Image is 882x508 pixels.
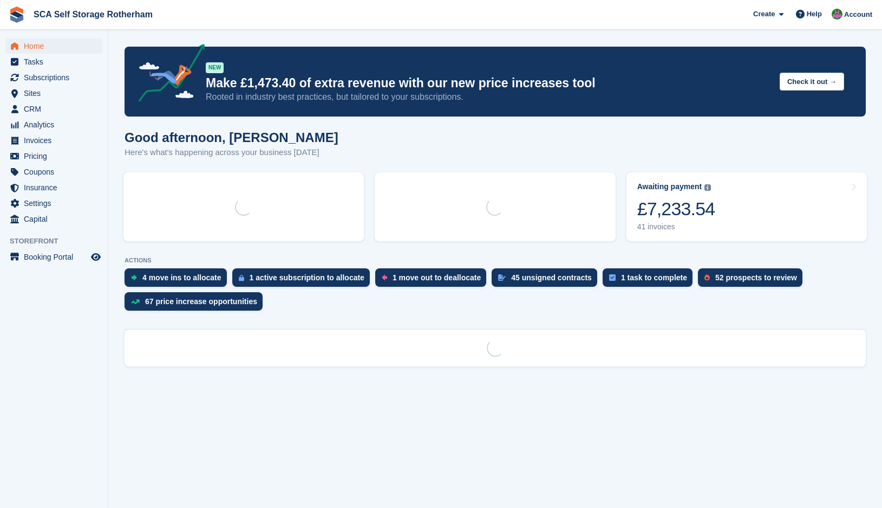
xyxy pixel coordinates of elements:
[29,5,157,23] a: SCA Self Storage Rotherham
[5,86,102,101] a: menu
[5,70,102,85] a: menu
[24,249,89,265] span: Booking Portal
[250,273,364,282] div: 1 active subscription to allocate
[5,38,102,54] a: menu
[232,268,375,292] a: 1 active subscription to allocate
[698,268,808,292] a: 52 prospects to review
[5,133,102,148] a: menu
[5,54,102,69] a: menu
[375,268,492,292] a: 1 move out to deallocate
[142,273,221,282] div: 4 move ins to allocate
[844,9,872,20] span: Account
[125,146,338,159] p: Here's what's happening across your business [DATE]
[5,149,102,164] a: menu
[239,274,244,281] img: active_subscription_to_allocate_icon-d502201f5373d7db506a760aba3b589e785aa758c864c3986d89f69b8ff3...
[637,222,715,232] div: 41 invoices
[24,164,89,179] span: Coupons
[5,101,102,117] a: menu
[206,91,771,103] p: Rooted in industry best practices, but tailored to your subscriptions.
[704,274,710,281] img: prospect-51fa495bee0391a8d652442698ab0144808aea92771e9ea1ae160a38d050c398.svg
[24,196,89,211] span: Settings
[131,274,137,281] img: move_ins_to_allocate_icon-fdf77a2bb77ea45bf5b3d319d69a93e2d87916cf1d5bf7949dd705db3b84f3ca.svg
[24,38,89,54] span: Home
[382,274,387,281] img: move_outs_to_deallocate_icon-f764333ba52eb49d3ac5e1228854f67142a1ed5810a6f6cc68b1a99e826820c5.svg
[715,273,797,282] div: 52 prospects to review
[10,236,108,247] span: Storefront
[125,292,268,316] a: 67 price increase opportunities
[24,70,89,85] span: Subscriptions
[145,297,257,306] div: 67 price increase opportunities
[626,172,867,241] a: Awaiting payment £7,233.54 41 invoices
[5,164,102,179] a: menu
[125,257,866,264] p: ACTIONS
[89,250,102,263] a: Preview store
[206,62,224,73] div: NEW
[129,44,205,106] img: price-adjustments-announcement-icon-8257ccfd72463d97f412b2fc003d46551f7dbcb40ab6d574587a9cd5c0d94...
[5,249,102,265] a: menu
[24,54,89,69] span: Tasks
[125,130,338,145] h1: Good afternoon, [PERSON_NAME]
[637,182,702,191] div: Awaiting payment
[24,133,89,148] span: Invoices
[492,268,603,292] a: 45 unsigned contracts
[609,274,616,281] img: task-75834270c22a3079a89374b754ae025e5fb1db73e45f91037f5363f120a921f8.svg
[206,75,771,91] p: Make £1,473.40 of extra revenue with our new price increases tool
[511,273,592,282] div: 45 unsigned contracts
[498,274,506,281] img: contract_signature_icon-13c848040528278c33f63329250d36e43548de30e8caae1d1a13099fd9432cc5.svg
[24,149,89,164] span: Pricing
[24,117,89,132] span: Analytics
[832,9,842,20] img: Sarah Race
[24,101,89,117] span: CRM
[807,9,822,20] span: Help
[9,7,25,23] img: stora-icon-8386f47178a22dfd0bd8f6a31ec36ba5ce8667c1dd55bd0f319d3a0aa187defe.svg
[780,73,844,91] button: Check it out →
[704,184,711,191] img: icon-info-grey-7440780725fd019a000dd9b08b2336e03edf1995a4989e88bcd33f0948082b44.svg
[5,117,102,132] a: menu
[5,180,102,195] a: menu
[753,9,775,20] span: Create
[24,86,89,101] span: Sites
[24,211,89,227] span: Capital
[125,268,232,292] a: 4 move ins to allocate
[5,211,102,227] a: menu
[393,273,481,282] div: 1 move out to deallocate
[603,268,698,292] a: 1 task to complete
[5,196,102,211] a: menu
[637,198,715,220] div: £7,233.54
[621,273,687,282] div: 1 task to complete
[24,180,89,195] span: Insurance
[131,299,140,304] img: price_increase_opportunities-93ffe204e8149a01c8c9dc8f82e8f89637d9d84a8eef4429ea346261dce0b2c0.svg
